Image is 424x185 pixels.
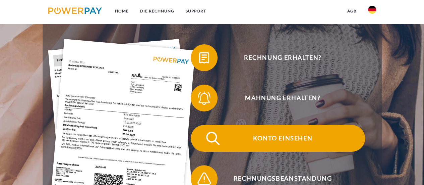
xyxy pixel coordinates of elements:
img: qb_bell.svg [196,90,213,106]
button: Konto einsehen [191,125,365,152]
img: logo-powerpay.svg [48,7,102,14]
span: Konto einsehen [200,125,365,152]
img: qb_bill.svg [196,49,213,66]
span: Mahnung erhalten? [200,85,365,111]
img: de [368,6,376,14]
a: DIE RECHNUNG [134,5,180,17]
a: SUPPORT [180,5,211,17]
button: Rechnung erhalten? [191,44,365,71]
img: qb_search.svg [204,130,221,147]
button: Mahnung erhalten? [191,85,365,111]
a: Home [109,5,134,17]
span: Rechnung erhalten? [200,44,365,71]
a: agb [342,5,362,17]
